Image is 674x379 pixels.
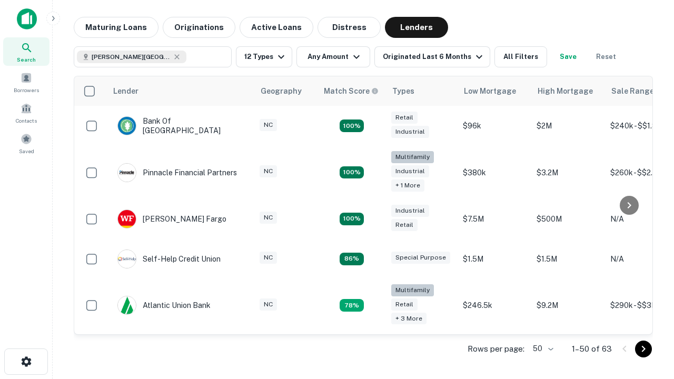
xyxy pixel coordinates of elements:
[340,166,364,179] div: Matching Properties: 23, hasApolloMatch: undefined
[531,106,605,146] td: $2M
[117,210,226,228] div: [PERSON_NAME] Fargo
[611,85,654,97] div: Sale Range
[391,284,434,296] div: Multifamily
[531,146,605,199] td: $3.2M
[458,199,531,239] td: $7.5M
[254,76,318,106] th: Geography
[118,164,136,182] img: picture
[391,252,450,264] div: Special Purpose
[458,76,531,106] th: Low Mortgage
[391,205,429,217] div: Industrial
[118,296,136,314] img: picture
[635,341,652,357] button: Go to next page
[391,165,429,177] div: Industrial
[16,116,37,125] span: Contacts
[531,199,605,239] td: $500M
[318,17,381,38] button: Distress
[391,126,429,138] div: Industrial
[385,17,448,38] button: Lenders
[391,219,418,231] div: Retail
[17,55,36,64] span: Search
[14,86,39,94] span: Borrowers
[468,343,524,355] p: Rows per page:
[464,85,516,97] div: Low Mortgage
[261,85,302,97] div: Geography
[260,165,277,177] div: NC
[296,46,370,67] button: Any Amount
[74,17,158,38] button: Maturing Loans
[391,298,418,311] div: Retail
[324,85,376,97] h6: Match Score
[589,46,623,67] button: Reset
[531,239,605,279] td: $1.5M
[538,85,593,97] div: High Mortgage
[340,299,364,312] div: Matching Properties: 10, hasApolloMatch: undefined
[531,76,605,106] th: High Mortgage
[529,341,555,356] div: 50
[458,279,531,332] td: $246.5k
[92,52,171,62] span: [PERSON_NAME][GEOGRAPHIC_DATA], [GEOGRAPHIC_DATA]
[458,146,531,199] td: $380k
[494,46,547,67] button: All Filters
[113,85,138,97] div: Lender
[117,163,237,182] div: Pinnacle Financial Partners
[117,296,211,315] div: Atlantic Union Bank
[386,76,458,106] th: Types
[391,112,418,124] div: Retail
[260,252,277,264] div: NC
[3,68,49,96] a: Borrowers
[3,98,49,127] a: Contacts
[324,85,379,97] div: Capitalize uses an advanced AI algorithm to match your search with the best lender. The match sco...
[340,119,364,132] div: Matching Properties: 15, hasApolloMatch: undefined
[318,76,386,106] th: Capitalize uses an advanced AI algorithm to match your search with the best lender. The match sco...
[107,76,254,106] th: Lender
[391,151,434,163] div: Multifamily
[340,253,364,265] div: Matching Properties: 11, hasApolloMatch: undefined
[374,46,490,67] button: Originated Last 6 Months
[3,37,49,66] a: Search
[391,313,427,325] div: + 3 more
[260,212,277,224] div: NC
[621,261,674,312] iframe: Chat Widget
[118,250,136,268] img: picture
[531,279,605,332] td: $9.2M
[118,117,136,135] img: picture
[17,8,37,29] img: capitalize-icon.png
[340,213,364,225] div: Matching Properties: 14, hasApolloMatch: undefined
[117,250,221,268] div: Self-help Credit Union
[392,85,414,97] div: Types
[118,210,136,228] img: picture
[260,298,277,311] div: NC
[458,106,531,146] td: $96k
[3,129,49,157] a: Saved
[391,179,424,192] div: + 1 more
[163,17,235,38] button: Originations
[572,343,612,355] p: 1–50 of 63
[117,116,244,135] div: Bank Of [GEOGRAPHIC_DATA]
[19,147,34,155] span: Saved
[458,239,531,279] td: $1.5M
[240,17,313,38] button: Active Loans
[260,119,277,131] div: NC
[236,46,292,67] button: 12 Types
[383,51,485,63] div: Originated Last 6 Months
[551,46,585,67] button: Save your search to get updates of matches that match your search criteria.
